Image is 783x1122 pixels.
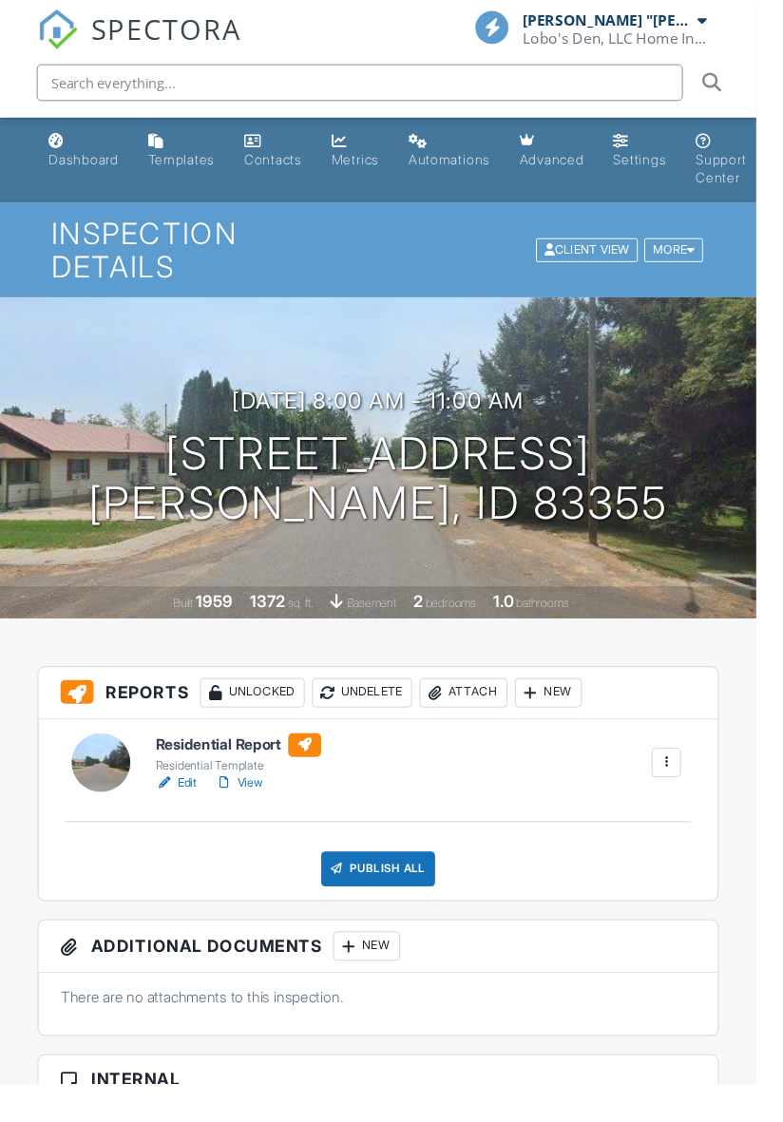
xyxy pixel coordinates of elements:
a: Contacts [245,129,320,183]
h3: Reports [40,691,743,745]
a: Client View [553,251,665,265]
a: Templates [145,129,230,183]
div: New [345,964,414,995]
div: 1372 [259,613,296,633]
a: Metrics [335,129,400,183]
div: Advanced [538,157,604,173]
div: Contacts [253,157,313,173]
div: Metrics [343,157,392,173]
h1: Inspection Details [53,225,731,292]
a: View [222,801,272,820]
span: SPECTORA [94,10,250,49]
div: Support Center [720,157,773,192]
span: bedrooms [441,618,493,632]
input: Search everything... [38,67,707,105]
div: Lobo's Den, LLC Home Inspections [542,30,732,49]
div: 2 [429,613,438,633]
div: Attach [434,702,525,732]
a: SPECTORA [39,26,250,66]
div: Unlocked [207,702,315,732]
div: Templates [153,157,222,173]
span: sq. ft. [298,618,325,632]
div: [PERSON_NAME] "[PERSON_NAME]" [PERSON_NAME] Jr [542,11,717,30]
div: Automations [423,157,507,173]
h3: [DATE] 8:00 am - 11:00 am [240,402,543,428]
a: Automations (Basic) [415,129,515,183]
h3: Additional Documents [40,953,743,1007]
span: Built [180,618,201,632]
p: There are no attachments to this inspection. [63,1021,720,1042]
div: 1.0 [511,613,532,633]
div: 1959 [203,613,241,633]
span: bathrooms [535,618,589,632]
div: New [533,702,602,732]
h1: [STREET_ADDRESS] [PERSON_NAME], ID 83355 [91,446,692,546]
a: Edit [161,801,203,820]
div: Dashboard [50,157,123,173]
a: Residential Report Residential Template [161,759,333,801]
div: Settings [635,157,690,173]
div: Undelete [323,702,427,732]
div: Publish All [333,882,451,918]
img: The Best Home Inspection Software - Spectora [39,10,81,51]
a: Dashboard [43,129,130,183]
span: basement [359,618,411,632]
a: Settings [627,129,697,183]
div: Residential Template [161,786,333,801]
a: Advanced [530,129,612,183]
div: Client View [555,246,660,272]
div: More [667,246,729,272]
h6: Residential Report [161,759,333,784]
a: Support Center [713,129,780,202]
